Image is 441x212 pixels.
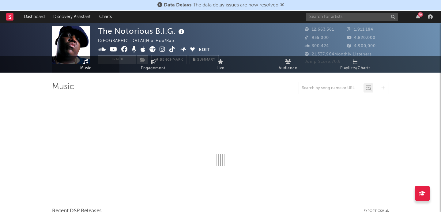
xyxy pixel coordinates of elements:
[98,26,186,36] div: The Notorious B.I.G.
[151,55,187,64] a: Benchmark
[416,14,420,19] button: 79
[305,44,329,48] span: 300,424
[20,11,49,23] a: Dashboard
[299,86,364,91] input: Search by song name or URL
[80,65,92,72] span: Music
[340,65,371,72] span: Playlists/Charts
[164,3,278,8] span: : The data delay issues are now resolved
[98,37,181,45] div: [GEOGRAPHIC_DATA] | Hip-Hop/Rap
[347,36,375,40] span: 4,820,000
[141,65,165,72] span: Engagement
[305,28,334,32] span: 12,663,361
[322,56,389,73] a: Playlists/Charts
[199,46,210,54] button: Edit
[164,3,191,8] span: Data Delays
[305,52,372,56] span: 21,337,964 Monthly Listeners
[49,11,95,23] a: Discovery Assistant
[190,55,219,64] button: Summary
[305,36,329,40] span: 935,000
[306,13,398,21] input: Search for artists
[98,55,136,64] button: Track
[280,3,284,8] span: Dismiss
[279,65,297,72] span: Audience
[347,28,373,32] span: 1,911,184
[52,56,119,73] a: Music
[95,11,116,23] a: Charts
[119,56,187,73] a: Engagement
[347,44,376,48] span: 4,900,000
[217,65,224,72] span: Live
[187,56,254,73] a: Live
[418,12,423,17] div: 79
[254,56,322,73] a: Audience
